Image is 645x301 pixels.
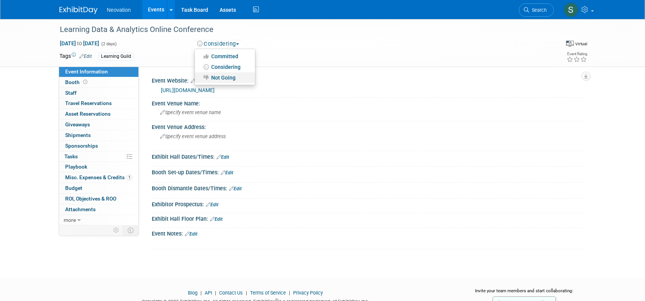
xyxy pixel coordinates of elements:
a: Shipments [59,130,138,140]
span: [DATE] [DATE] [59,40,99,47]
div: Exhibitor Prospectus: [152,199,586,209]
span: | [213,290,218,296]
a: Considering [195,62,255,72]
span: | [199,290,204,296]
span: | [244,290,249,296]
a: Budget [59,183,138,193]
a: ROI, Objectives & ROO [59,194,138,204]
img: Susan Hurrell [564,3,578,17]
div: Event Venue Name: [152,98,586,107]
span: Giveaways [65,121,90,127]
a: Asset Reservations [59,109,138,119]
a: API [205,290,212,296]
a: Giveaways [59,119,138,130]
span: 1 [127,175,132,180]
a: Edit [185,231,197,237]
td: Personalize Event Tab Strip [110,225,123,235]
span: Budget [65,185,82,191]
a: Blog [188,290,197,296]
span: Specify event venue name [160,110,221,115]
div: Event Notes: [152,228,586,238]
a: Privacy Policy [293,290,323,296]
span: more [64,217,76,223]
span: to [76,40,83,46]
img: ExhibitDay [59,6,98,14]
span: Specify event venue address [160,134,226,139]
span: Asset Reservations [65,111,111,117]
div: Event Venue Address: [152,121,586,131]
div: Event Website: [152,75,586,85]
a: Travel Reservations [59,98,138,108]
a: Edit [191,78,203,84]
td: Toggle Event Tabs [123,225,139,235]
div: Booth Dismantle Dates/Times: [152,183,586,193]
td: Tags [59,52,92,61]
a: Edit [79,54,92,59]
a: Edit [221,170,233,175]
span: Search [529,7,547,13]
div: Invite your team members and start collaborating: [463,288,586,299]
img: Format-Virtual.png [566,41,574,47]
span: Staff [65,90,77,96]
span: Misc. Expenses & Credits [65,174,132,180]
span: | [287,290,292,296]
a: Edit [206,202,218,207]
a: Contact Us [219,290,243,296]
span: Attachments [65,206,96,212]
span: Neovation [107,7,131,13]
a: Booth [59,77,138,88]
span: Travel Reservations [65,100,112,106]
div: Learning Data & Analytics Online Conference [57,23,542,37]
a: Tasks [59,151,138,162]
div: Event Rating [566,52,587,56]
a: Sponsorships [59,141,138,151]
span: (2 days) [101,41,117,46]
div: Exhibit Hall Dates/Times: [152,151,586,161]
div: Event Format [509,40,587,51]
span: Shipments [65,132,91,138]
span: Booth not reserved yet [82,79,89,85]
div: Virtual [575,41,587,47]
a: Event Information [59,67,138,77]
div: Event Format [566,40,587,47]
div: Exhibit Hall Floor Plan: [152,213,586,223]
a: Misc. Expenses & Credits1 [59,172,138,183]
div: Learning Guild [99,53,133,61]
button: Considering [194,40,242,48]
a: Staff [59,88,138,98]
a: more [59,215,138,225]
a: Edit [217,154,229,160]
a: Search [519,3,554,17]
a: Not Going [195,72,255,83]
span: Booth [65,79,89,85]
a: Terms of Service [250,290,286,296]
span: Event Information [65,68,108,75]
a: Edit [210,217,223,222]
a: Committed [195,51,255,62]
span: Sponsorships [65,143,98,149]
a: Attachments [59,204,138,215]
span: Playbook [65,164,87,170]
a: [URL][DOMAIN_NAME] [161,87,215,93]
a: Playbook [59,162,138,172]
span: Tasks [64,153,78,159]
span: ROI, Objectives & ROO [65,196,116,202]
a: Edit [229,186,242,191]
div: Booth Set-up Dates/Times: [152,167,586,177]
